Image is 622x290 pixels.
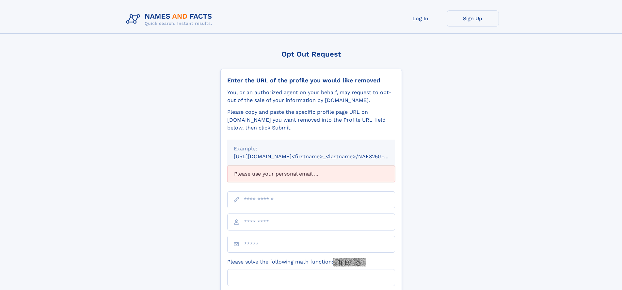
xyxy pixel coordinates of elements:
div: You, or an authorized agent on your behalf, may request to opt-out of the sale of your informatio... [227,89,395,104]
div: Example: [234,145,389,153]
label: Please solve the following math function: [227,258,366,266]
div: Enter the URL of the profile you would like removed [227,77,395,84]
a: Sign Up [447,10,499,26]
div: Please use your personal email ... [227,166,395,182]
img: Logo Names and Facts [123,10,217,28]
div: Opt Out Request [220,50,402,58]
small: [URL][DOMAIN_NAME]<firstname>_<lastname>/NAF325G-xxxxxxxx [234,153,407,160]
a: Log In [394,10,447,26]
div: Please copy and paste the specific profile page URL on [DOMAIN_NAME] you want removed into the Pr... [227,108,395,132]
